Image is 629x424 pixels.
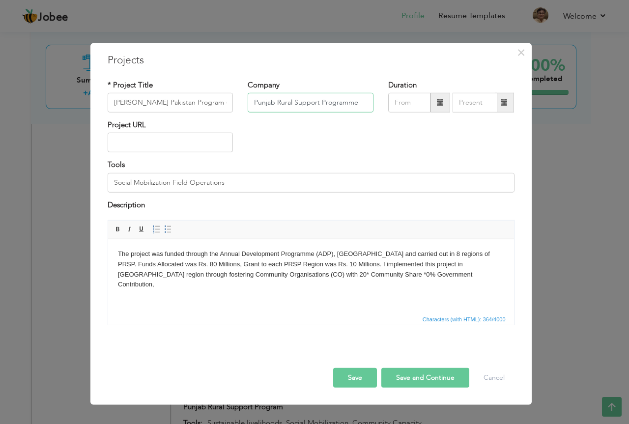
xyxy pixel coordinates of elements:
label: Company [248,80,280,90]
a: Insert/Remove Bulleted List [163,224,173,235]
label: Tools [108,160,125,170]
a: Insert/Remove Numbered List [151,224,162,235]
button: Cancel [474,368,515,388]
input: Present [453,93,497,113]
label: Duration [388,80,417,90]
span: × [517,43,525,61]
button: Save [333,368,377,388]
div: Statistics [421,315,509,324]
a: Bold [113,224,123,235]
button: Save and Continue [381,368,469,388]
label: Project URL [108,120,146,130]
label: * Project Title [108,80,153,90]
input: From [388,93,430,113]
label: Description [108,200,145,210]
button: Close [514,44,529,60]
a: Italic [124,224,135,235]
iframe: Rich Text Editor, projectEditor [108,239,514,313]
a: Underline [136,224,147,235]
h3: Projects [108,53,515,67]
span: Characters (with HTML): 364/4000 [421,315,508,324]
